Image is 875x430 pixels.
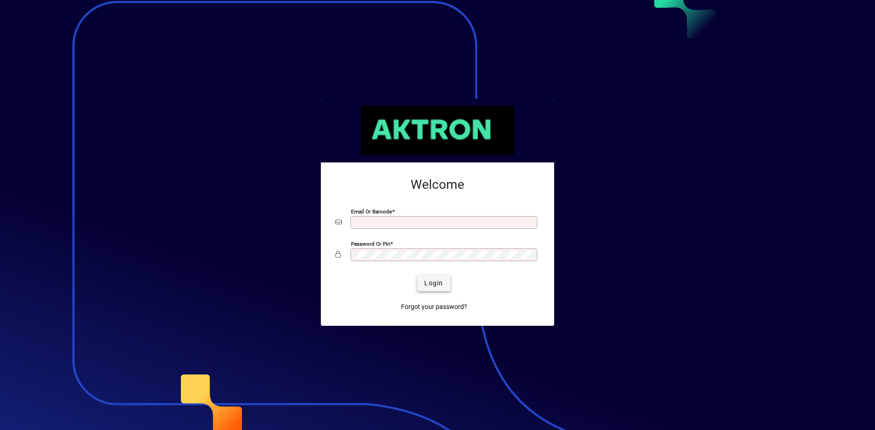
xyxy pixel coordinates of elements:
a: Forgot your password? [397,298,471,315]
button: Login [417,275,450,291]
mat-label: Email or Barcode [351,208,392,215]
span: Login [424,278,443,288]
mat-label: Password or Pin [351,241,390,247]
span: Forgot your password? [401,302,467,312]
h2: Welcome [335,177,540,192]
